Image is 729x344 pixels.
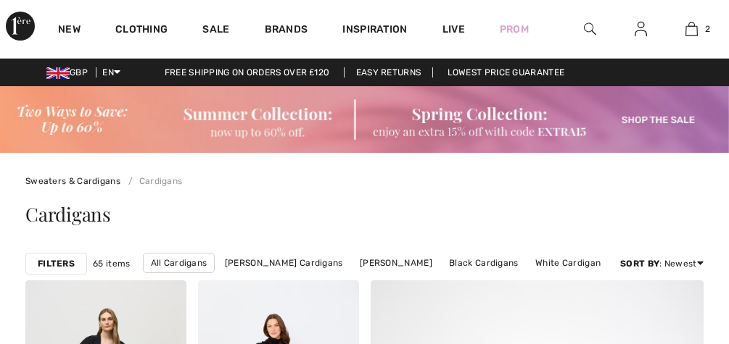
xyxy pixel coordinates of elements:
span: 65 items [93,257,130,270]
a: Prom [500,22,529,37]
a: Clothing [115,23,168,38]
span: GBP [46,67,94,77]
a: Navy Sweaters [254,273,334,292]
a: All Cardigans [143,253,215,273]
a: Sale [202,23,229,38]
iframe: Opens a widget where you can chat to one of our agents [637,235,714,272]
a: Sign In [623,20,659,38]
img: search the website [584,20,596,38]
a: [PERSON_NAME] [353,253,440,272]
img: 1ère Avenue [6,12,35,41]
a: Black Cardigans [442,253,526,272]
strong: Filters [38,257,75,270]
span: Cardigans [25,201,111,227]
img: My Info [635,20,647,38]
a: ¾ Sleeve [405,273,458,292]
a: Lowest Price Guarantee [436,67,577,77]
a: Free shipping on orders over ₤120 [153,67,342,77]
img: My Bag [685,20,698,38]
a: Cardigans [123,176,182,186]
a: [PERSON_NAME] Cardigans [218,253,350,272]
a: White Cardigan [528,253,608,272]
a: Sweaters & Cardigans [25,176,120,186]
a: 2 [667,20,717,38]
a: Brands [265,23,308,38]
a: Live [442,22,465,37]
a: Long Sleeve [337,273,403,292]
a: New [58,23,81,38]
span: Inspiration [342,23,407,38]
span: 2 [705,22,710,35]
strong: Sort By [620,259,659,269]
a: Easy Returns [344,67,434,77]
span: EN [102,67,120,77]
div: : Newest [620,257,704,270]
a: Solid [461,273,497,292]
img: UK Pound [46,67,70,79]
